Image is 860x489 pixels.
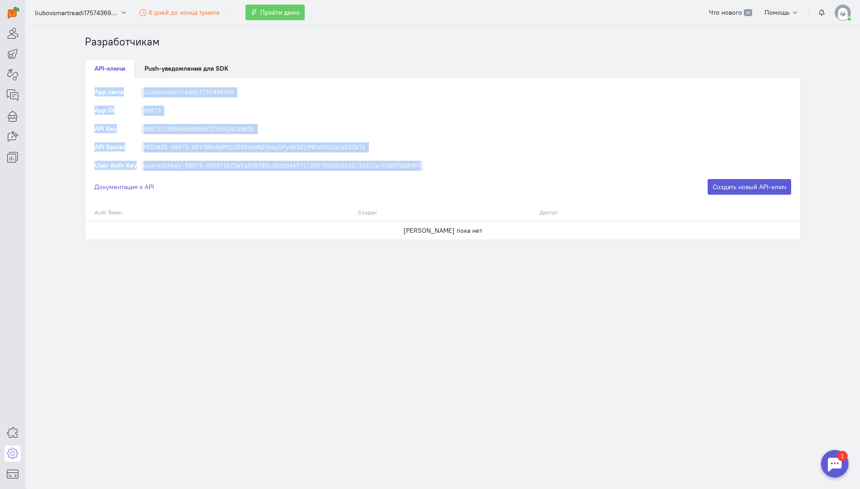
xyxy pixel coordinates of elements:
[85,221,800,240] td: [PERSON_NAME] пока нет
[95,87,124,96] label: App name
[21,6,31,16] div: 1
[141,88,236,97] code: liubovsmartreadi1757436995
[135,59,238,78] a: Push-уведомления для SDK
[759,5,804,20] button: Помощь
[95,106,114,115] label: App ID
[704,5,757,20] a: Что нового 39
[353,204,535,221] th: Создан
[95,142,125,152] label: API Secret
[95,182,154,191] a: Документация к API
[744,9,752,17] span: 39
[149,8,219,17] span: 6 дней до конца триала
[709,8,742,17] span: Что нового
[835,5,851,21] img: default-v4.png
[95,124,117,133] label: API Key
[260,8,300,17] span: Пройти демо
[141,162,424,171] code: userauthkey-69073-466971673efa038780c30d1b44f71738575b931ea32733372a7c305fdd8467
[95,161,137,170] label: User Auth Key
[535,204,711,221] th: Доступ
[85,34,801,50] nav: breadcrumb
[141,143,368,152] code: PRIVATE-69073-08YJBOsBpMS12E5BshVNZ5nqy5Pyd6IOj9MCkV1hZqtbI8ZW7x
[765,8,789,17] span: Помощь
[30,4,132,21] button: liubovsmartreadi1757436995
[246,5,305,20] button: Пройти демо
[141,125,257,134] code: 69073-19090e03935b727c5e24119b39
[85,34,160,50] li: Разработчикам
[85,59,135,78] a: API-ключи
[8,7,19,18] img: carrot-quest.svg
[85,204,353,221] th: Auth Token
[35,8,117,17] span: liubovsmartreadi1757436995
[141,107,163,116] code: 69073
[708,179,791,195] button: Создать новый API-ключ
